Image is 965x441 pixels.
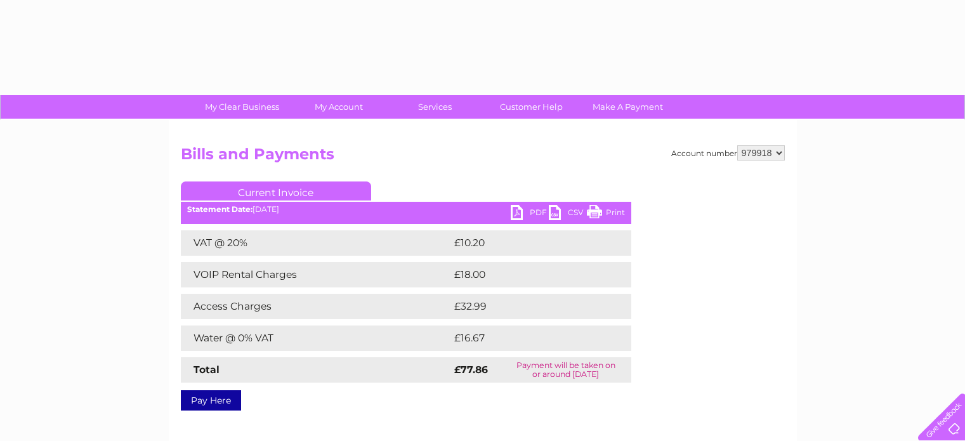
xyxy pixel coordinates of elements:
strong: Total [194,364,220,376]
a: My Clear Business [190,95,294,119]
b: Statement Date: [187,204,253,214]
td: £10.20 [451,230,605,256]
td: VOIP Rental Charges [181,262,451,287]
td: £32.99 [451,294,606,319]
td: Payment will be taken on or around [DATE] [501,357,631,383]
td: £18.00 [451,262,605,287]
td: Water @ 0% VAT [181,326,451,351]
a: PDF [511,205,549,223]
td: £16.67 [451,326,605,351]
h2: Bills and Payments [181,145,785,169]
a: Services [383,95,487,119]
a: Print [587,205,625,223]
strong: £77.86 [454,364,488,376]
a: My Account [286,95,391,119]
div: [DATE] [181,205,631,214]
td: Access Charges [181,294,451,319]
a: Make A Payment [575,95,680,119]
a: Current Invoice [181,181,371,201]
div: Account number [671,145,785,161]
a: CSV [549,205,587,223]
a: Customer Help [479,95,584,119]
td: VAT @ 20% [181,230,451,256]
a: Pay Here [181,390,241,411]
